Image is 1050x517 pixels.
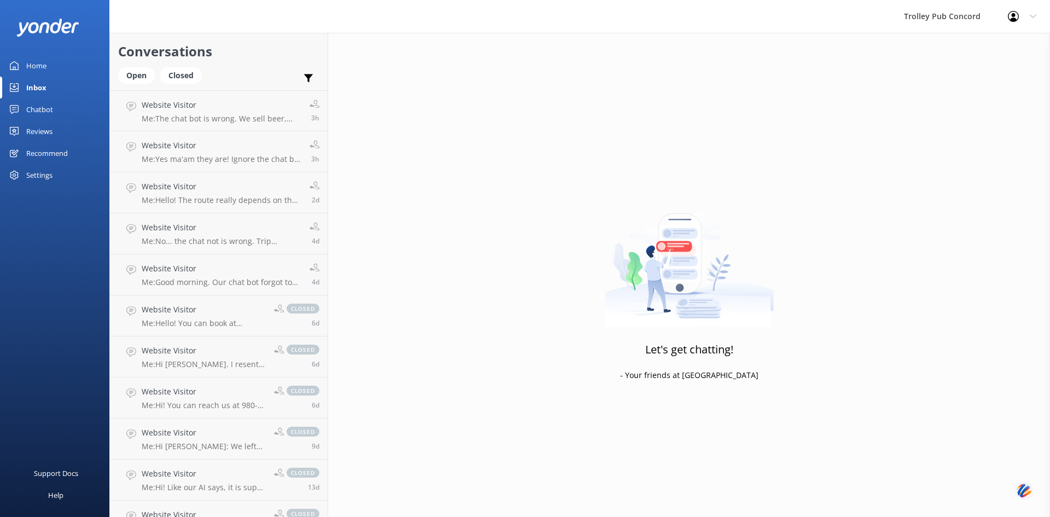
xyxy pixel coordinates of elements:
a: Website VisitorMe:Hello! You can book at [DOMAIN_NAME][URL]. click Book now. Pick your tour! Or y... [110,295,328,336]
h4: Website Visitor [142,345,266,357]
span: Sep 11 2025 11:17am (UTC -05:00) America/Cancun [312,359,319,369]
a: Website VisitorMe:No... the chat not is wrong. Trip insurance is for the whole group.4d [110,213,328,254]
h4: Website Visitor [142,263,301,275]
a: Open [118,69,160,81]
span: Sep 15 2025 11:30am (UTC -05:00) America/Cancun [312,195,319,205]
span: Sep 08 2025 11:32am (UTC -05:00) America/Cancun [312,442,319,451]
p: Me: Hi! You can reach us at 980-358-2919or [PERSON_NAME][EMAIL_ADDRESS][DOMAIN_NAME] We have a gr... [142,400,266,410]
p: Me: Yes ma'am they are! Ignore the chat bot it's wrong. [142,154,301,164]
p: - Your friends at [GEOGRAPHIC_DATA] [620,369,759,381]
span: Sep 17 2025 09:19am (UTC -05:00) America/Cancun [311,154,319,164]
span: Sep 13 2025 09:11am (UTC -05:00) America/Cancun [312,277,319,287]
a: Website VisitorMe:Hi [PERSON_NAME]. I resent the confirmation. Let me know if you didn't get it. ... [110,336,328,377]
div: Chatbot [26,98,53,120]
span: closed [287,427,319,437]
a: Website VisitorMe:Hi! Like our AI says, it is super easy. Just go to [DOMAIN_NAME][URL]. Click on... [110,460,328,501]
div: Support Docs [34,462,78,484]
span: closed [287,386,319,396]
span: Sep 03 2025 04:06pm (UTC -05:00) America/Cancun [308,483,319,492]
p: Me: Hello! You can book at [DOMAIN_NAME][URL]. click Book now. Pick your tour! Or you can call us... [142,318,266,328]
span: Sep 17 2025 09:21am (UTC -05:00) America/Cancun [311,113,319,123]
div: Reviews [26,120,52,142]
h4: Website Visitor [142,304,266,316]
a: Website VisitorMe:Good morning. Our chat bot forgot to mention, we sell beer cider and [PERSON_NA... [110,254,328,295]
h4: Website Visitor [142,140,301,152]
div: Open [118,67,155,84]
a: Website VisitorMe:Hi! You can reach us at 980-358-2919or [PERSON_NAME][EMAIL_ADDRESS][DOMAIN_NAME... [110,377,328,419]
span: closed [287,304,319,313]
p: Me: No... the chat not is wrong. Trip insurance is for the whole group. [142,236,301,246]
a: Closed [160,69,207,81]
a: Website VisitorMe:The chat bot is wrong. We sell beer, wine, [PERSON_NAME] and cidars at great pr... [110,90,328,131]
p: Me: Good morning. Our chat bot forgot to mention, we sell beer cider and [PERSON_NAME] at a VERY ... [142,277,301,287]
div: Home [26,55,46,77]
h3: Let's get chatting! [645,341,733,358]
span: Sep 11 2025 11:18am (UTC -05:00) America/Cancun [312,318,319,328]
h4: Website Visitor [142,386,266,398]
h4: Website Visitor [142,222,301,234]
span: closed [287,345,319,355]
p: Me: Hi [PERSON_NAME]. I resent the confirmation. Let me know if you didn't get it. You may want t... [142,359,266,369]
span: Sep 13 2025 09:12am (UTC -05:00) America/Cancun [312,236,319,246]
img: svg+xml;base64,PHN2ZyB3aWR0aD0iNDQiIGhlaWdodD0iNDQiIHZpZXdCb3g9IjAgMCA0NCA0NCIgZmlsbD0ibm9uZSIgeG... [1015,480,1034,501]
div: Help [48,484,63,506]
a: Website VisitorMe:Hello! The route really depends on the tour selected. If you are just talking t... [110,172,328,213]
img: yonder-white-logo.png [16,19,79,37]
h4: Website Visitor [142,181,301,193]
div: Recommend [26,142,68,164]
div: Closed [160,67,202,84]
h4: Website Visitor [142,468,266,480]
img: artwork of a man stealing a conversation from at giant smartphone [605,190,774,327]
a: Website VisitorMe:Yes ma'am they are! Ignore the chat bot it's wrong.3h [110,131,328,172]
h4: Website Visitor [142,427,266,439]
p: Me: The chat bot is wrong. We sell beer, wine, [PERSON_NAME] and cidars at great prices! One free... [142,114,301,124]
div: Inbox [26,77,46,98]
div: Settings [26,164,52,186]
span: closed [287,468,319,478]
p: Me: Hi! Like our AI says, it is super easy. Just go to [DOMAIN_NAME][URL]. Click on "book now", a... [142,483,266,492]
h2: Conversations [118,41,319,62]
p: Me: Hi [PERSON_NAME]: We left you a voicemail and text about the 27th. We'd love to have you! Ple... [142,442,266,451]
p: Me: Hello! The route really depends on the tour selected. If you are just talking the Pub Crawl, ... [142,195,301,205]
a: Website VisitorMe:Hi [PERSON_NAME]: We left you a voicemail and text about the 27th. We'd love to... [110,419,328,460]
span: Sep 11 2025 11:16am (UTC -05:00) America/Cancun [312,400,319,410]
h4: Website Visitor [142,99,301,111]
